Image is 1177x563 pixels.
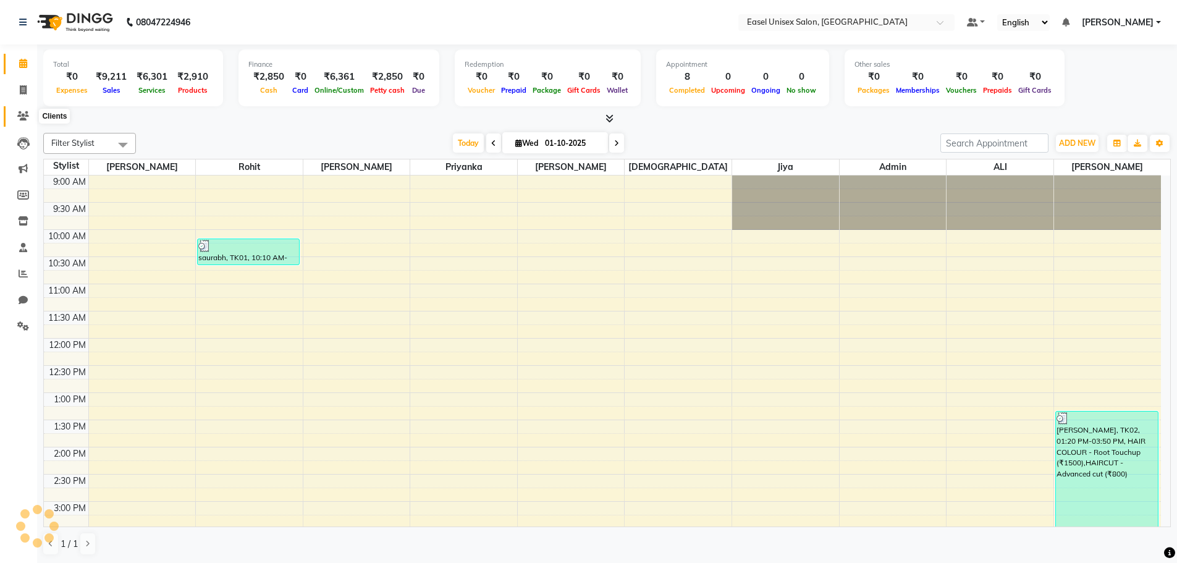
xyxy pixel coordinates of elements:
img: logo [32,5,116,40]
div: ₹0 [53,70,91,84]
span: Gift Cards [564,86,604,95]
div: ₹0 [564,70,604,84]
div: 10:30 AM [46,257,88,270]
div: ₹0 [604,70,631,84]
div: 0 [748,70,783,84]
div: ₹0 [854,70,893,84]
span: Card [289,86,311,95]
div: ₹2,850 [367,70,408,84]
div: 10:00 AM [46,230,88,243]
span: Upcoming [708,86,748,95]
span: ALI [947,159,1053,175]
div: Total [53,59,213,70]
div: 0 [708,70,748,84]
div: [PERSON_NAME], TK02, 01:20 PM-03:50 PM, HAIR COLOUR - Root Touchup (₹1500),HAIRCUT - Advanced cut... [1056,412,1158,546]
div: ₹2,910 [172,70,213,84]
span: [DEMOGRAPHIC_DATA] [625,159,732,175]
span: Completed [666,86,708,95]
div: ₹0 [980,70,1015,84]
div: Stylist [44,159,88,172]
div: 3:00 PM [51,502,88,515]
div: Appointment [666,59,819,70]
div: ₹0 [943,70,980,84]
div: ₹6,361 [311,70,367,84]
div: 11:30 AM [46,311,88,324]
div: 1:00 PM [51,393,88,406]
div: ₹0 [465,70,498,84]
div: ₹0 [498,70,529,84]
span: Online/Custom [311,86,367,95]
span: Petty cash [367,86,408,95]
span: Vouchers [943,86,980,95]
span: Sales [99,86,124,95]
div: saurabh, TK01, 10:10 AM-10:40 AM, MEN'S - Haircut (₹250) [198,239,299,265]
b: 08047224946 [136,5,190,40]
div: 8 [666,70,708,84]
span: 1 / 1 [61,538,78,551]
span: Prepaid [498,86,529,95]
span: Due [409,86,428,95]
div: ₹0 [529,70,564,84]
span: Priyanka [410,159,517,175]
span: jiya [732,159,839,175]
div: ₹0 [289,70,311,84]
div: 2:30 PM [51,475,88,488]
span: Expenses [53,86,91,95]
div: 2:00 PM [51,447,88,460]
span: admin [840,159,947,175]
div: ₹9,211 [91,70,132,84]
span: Today [453,133,484,153]
div: 9:00 AM [51,176,88,188]
div: ₹2,850 [248,70,289,84]
span: Prepaids [980,86,1015,95]
span: No show [783,86,819,95]
span: Gift Cards [1015,86,1055,95]
div: Redemption [465,59,631,70]
span: Products [175,86,211,95]
span: Memberships [893,86,943,95]
span: Wallet [604,86,631,95]
div: Clients [39,109,70,124]
span: Filter Stylist [51,138,95,148]
div: ₹0 [408,70,429,84]
span: Rohit [196,159,303,175]
div: ₹6,301 [132,70,172,84]
div: 12:00 PM [46,339,88,352]
div: 1:30 PM [51,420,88,433]
div: 11:00 AM [46,284,88,297]
span: [PERSON_NAME] [1082,16,1154,29]
span: Packages [854,86,893,95]
span: Wed [512,138,541,148]
span: Package [529,86,564,95]
span: ADD NEW [1059,138,1095,148]
input: 2025-10-01 [541,134,603,153]
span: Services [135,86,169,95]
span: Ongoing [748,86,783,95]
span: Voucher [465,86,498,95]
div: ₹0 [1015,70,1055,84]
span: Cash [257,86,281,95]
span: [PERSON_NAME] [518,159,625,175]
button: ADD NEW [1056,135,1099,152]
input: Search Appointment [940,133,1048,153]
div: 9:30 AM [51,203,88,216]
div: ₹0 [893,70,943,84]
span: [PERSON_NAME] [1054,159,1161,175]
div: Other sales [854,59,1055,70]
div: 12:30 PM [46,366,88,379]
div: Finance [248,59,429,70]
div: 0 [783,70,819,84]
span: [PERSON_NAME] [303,159,410,175]
span: [PERSON_NAME] [89,159,196,175]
